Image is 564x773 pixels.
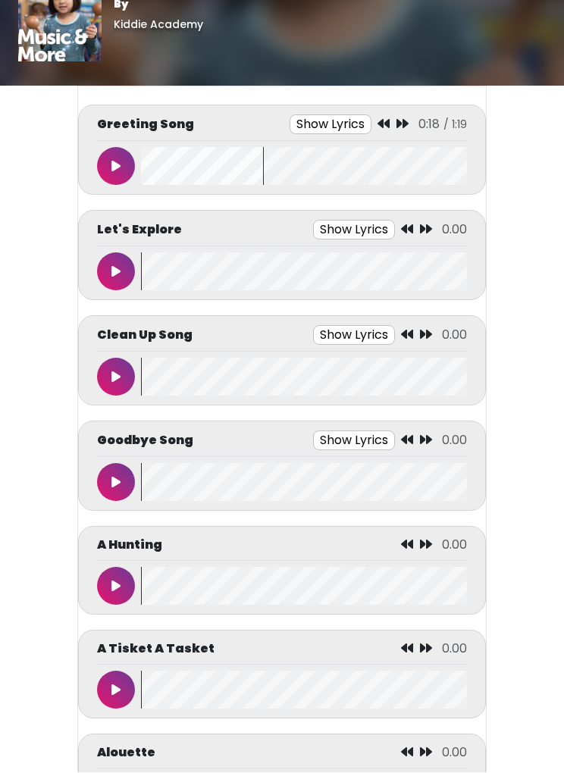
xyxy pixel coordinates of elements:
span: 0.00 [442,432,467,449]
span: / 1:19 [443,117,467,133]
button: Show Lyrics [313,431,395,451]
p: Let's Explore [97,221,182,239]
button: Show Lyrics [313,221,395,240]
span: 0.00 [442,744,467,762]
span: 0:18 [418,116,440,133]
p: A Hunting [97,537,162,555]
h6: Kiddie Academy [114,19,223,32]
button: Show Lyrics [290,115,371,135]
span: 0.00 [442,640,467,658]
button: Show Lyrics [313,326,395,346]
p: A Tisket A Tasket [97,640,215,659]
p: Alouette [97,744,155,762]
span: 0.00 [442,537,467,554]
p: Clean Up Song [97,327,193,345]
span: 0.00 [442,221,467,239]
p: Goodbye Song [97,432,193,450]
p: Greeting Song [97,116,194,134]
span: 0.00 [442,327,467,344]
